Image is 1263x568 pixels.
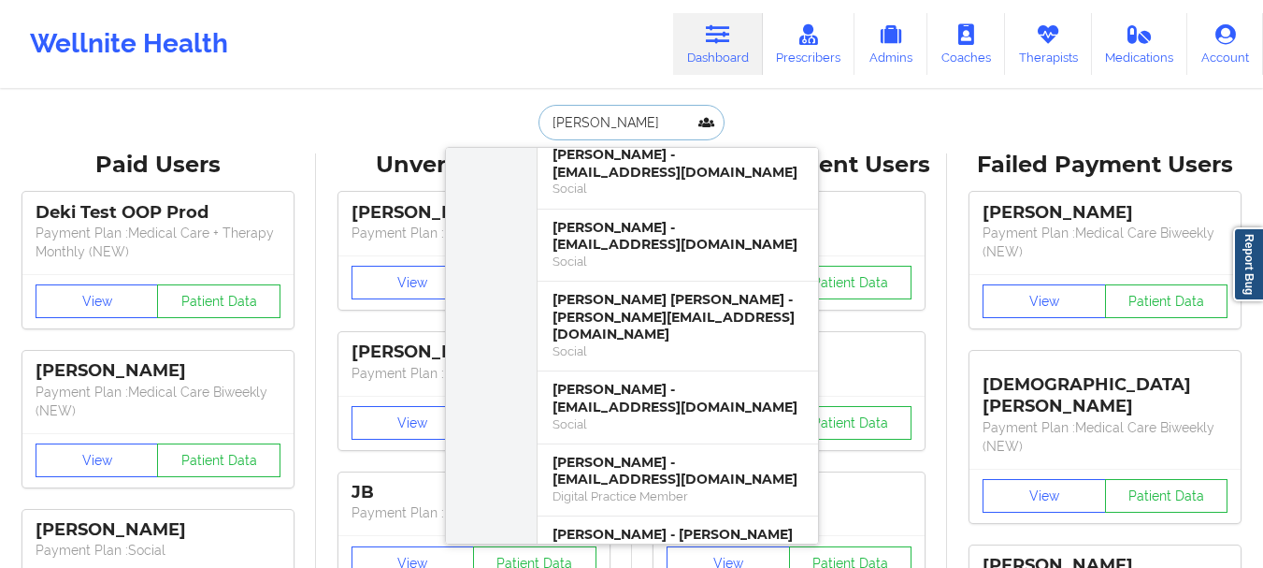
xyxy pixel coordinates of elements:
div: [PERSON_NAME] - [PERSON_NAME][EMAIL_ADDRESS][DOMAIN_NAME] [553,526,803,561]
p: Payment Plan : Social [36,541,280,560]
button: Patient Data [789,406,912,440]
a: Account [1187,13,1263,75]
button: View [352,266,475,299]
a: Admins [854,13,927,75]
button: Patient Data [1105,479,1228,513]
a: Coaches [927,13,1005,75]
div: JB [352,482,596,503]
p: Payment Plan : Medical Care Biweekly (NEW) [983,224,1227,261]
div: Social [553,343,803,359]
div: Social [553,416,803,432]
div: [PERSON_NAME] - [EMAIL_ADDRESS][DOMAIN_NAME] [553,381,803,415]
div: [PERSON_NAME] [36,360,280,382]
p: Payment Plan : Medical Care Biweekly (NEW) [983,418,1227,456]
p: Payment Plan : Medical Care Biweekly (NEW) [36,383,280,420]
button: View [352,406,475,440]
a: Dashboard [673,13,763,75]
button: Patient Data [1105,284,1228,318]
div: Social [553,254,803,269]
a: Prescribers [763,13,855,75]
a: Medications [1092,13,1188,75]
div: [PERSON_NAME] [352,202,596,224]
button: Patient Data [157,284,280,318]
button: View [983,479,1106,513]
div: Failed Payment Users [960,151,1250,180]
div: Paid Users [13,151,303,180]
div: [PERSON_NAME] [983,202,1227,224]
div: [PERSON_NAME] - [EMAIL_ADDRESS][DOMAIN_NAME] [553,146,803,181]
div: [PERSON_NAME] [36,519,280,541]
div: [DEMOGRAPHIC_DATA][PERSON_NAME] [983,360,1227,417]
div: [PERSON_NAME] [352,342,596,363]
button: Patient Data [789,266,912,299]
button: Patient Data [157,444,280,477]
p: Payment Plan : Medical Care + Therapy Monthly (NEW) [36,224,280,261]
div: Social [553,181,803,197]
p: Payment Plan : Unmatched Plan [352,364,596,383]
button: View [36,284,159,318]
a: Therapists [1005,13,1092,75]
div: [PERSON_NAME] - [EMAIL_ADDRESS][DOMAIN_NAME] [553,219,803,254]
div: Digital Practice Member [553,488,803,504]
p: Payment Plan : Unmatched Plan [352,224,596,242]
a: Report Bug [1233,227,1263,301]
button: View [36,444,159,477]
div: Deki Test OOP Prod [36,202,280,224]
div: [PERSON_NAME] - [EMAIL_ADDRESS][DOMAIN_NAME] [553,454,803,488]
p: Payment Plan : Unmatched Plan [352,503,596,522]
div: [PERSON_NAME] [PERSON_NAME] - [PERSON_NAME][EMAIL_ADDRESS][DOMAIN_NAME] [553,291,803,343]
div: Unverified Users [329,151,619,180]
button: View [983,284,1106,318]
